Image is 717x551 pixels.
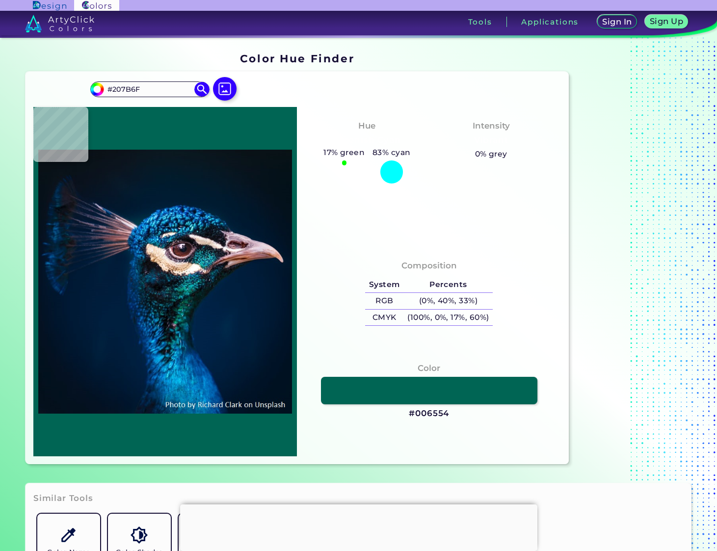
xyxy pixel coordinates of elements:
[358,119,375,133] h4: Hue
[240,51,354,66] h1: Color Hue Finder
[33,493,93,504] h3: Similar Tools
[418,361,440,375] h4: Color
[365,276,403,292] h5: System
[650,17,683,25] h5: Sign Up
[369,146,414,159] h5: 83% cyan
[409,408,449,420] h3: #006554
[33,1,66,10] img: ArtyClick Design logo
[104,82,195,96] input: type color..
[602,18,632,26] h5: Sign In
[597,15,637,28] a: Sign In
[60,526,77,544] img: icon_color_name_finder.svg
[131,526,148,544] img: icon_color_shades.svg
[468,18,492,26] h3: Tools
[213,77,237,101] img: icon picture
[180,504,537,549] iframe: Advertisement
[404,310,493,326] h5: (100%, 0%, 17%, 60%)
[365,310,403,326] h5: CMYK
[404,276,493,292] h5: Percents
[365,293,403,309] h5: RGB
[401,259,457,273] h4: Composition
[521,18,579,26] h3: Applications
[319,146,369,159] h5: 17% green
[473,119,510,133] h4: Intensity
[475,148,507,160] h5: 0% grey
[645,15,688,28] a: Sign Up
[38,112,292,451] img: img_pavlin.jpg
[470,134,512,146] h3: Vibrant
[404,293,493,309] h5: (0%, 40%, 33%)
[25,15,94,32] img: logo_artyclick_colors_white.svg
[329,134,405,146] h3: Greenish Cyan
[194,82,209,97] img: icon search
